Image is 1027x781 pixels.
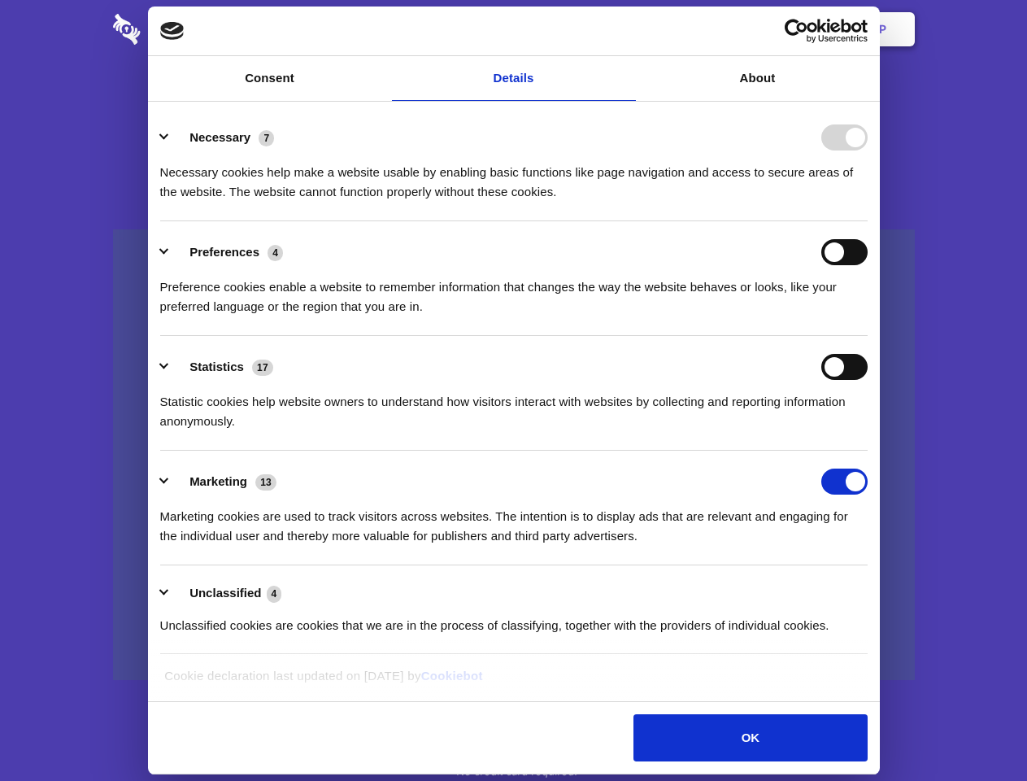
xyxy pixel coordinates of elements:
span: 7 [259,130,274,146]
h1: Eliminate Slack Data Loss. [113,73,915,132]
span: 4 [268,245,283,261]
span: 13 [255,474,276,491]
span: 17 [252,360,273,376]
a: Wistia video thumbnail [113,229,915,681]
label: Preferences [189,245,259,259]
div: Cookie declaration last updated on [DATE] by [152,666,875,698]
a: About [636,56,880,101]
img: logo [160,22,185,40]
a: Login [738,4,808,55]
a: Usercentrics Cookiebot - opens in a new window [725,19,868,43]
label: Marketing [189,474,247,488]
a: Consent [148,56,392,101]
img: logo-wordmark-white-trans-d4663122ce5f474addd5e946df7df03e33cb6a1c49d2221995e7729f52c070b2.svg [113,14,252,45]
h4: Auto-redaction of sensitive data, encrypted data sharing and self-destructing private chats. Shar... [113,148,915,202]
a: Details [392,56,636,101]
div: Preference cookies enable a website to remember information that changes the way the website beha... [160,265,868,316]
label: Necessary [189,130,250,144]
a: Pricing [477,4,548,55]
div: Statistic cookies help website owners to understand how visitors interact with websites by collec... [160,380,868,431]
a: Cookiebot [421,669,483,683]
div: Marketing cookies are used to track visitors across websites. The intention is to display ads tha... [160,495,868,546]
div: Necessary cookies help make a website usable by enabling basic functions like page navigation and... [160,151,868,202]
label: Statistics [189,360,244,373]
button: Statistics (17) [160,354,284,380]
button: OK [633,714,867,761]
div: Unclassified cookies are cookies that we are in the process of classifying, together with the pro... [160,604,868,635]
button: Unclassified (4) [160,583,292,604]
a: Contact [659,4,734,55]
iframe: Drift Widget Chat Controller [946,700,1007,761]
button: Necessary (7) [160,124,285,151]
button: Marketing (13) [160,469,287,495]
button: Preferences (4) [160,239,294,265]
span: 4 [267,586,282,602]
